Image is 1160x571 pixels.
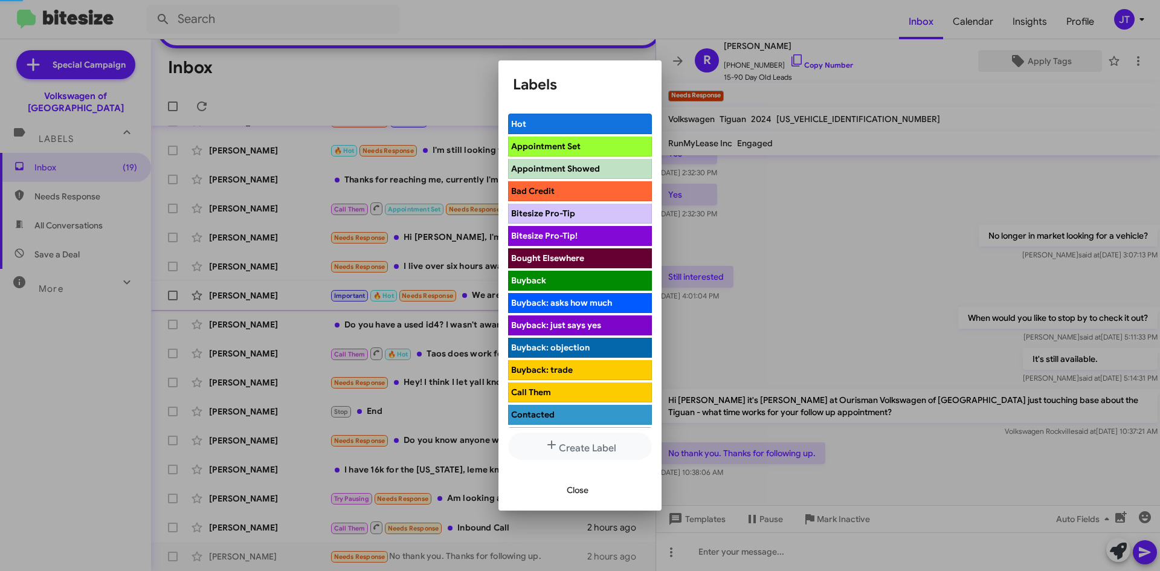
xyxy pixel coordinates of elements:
[511,118,526,129] span: Hot
[511,364,573,375] span: Buyback: trade
[567,479,588,501] span: Close
[508,433,652,460] button: Create Label
[511,253,584,263] span: Bought Elsewhere
[511,409,555,420] span: Contacted
[511,163,600,174] span: Appointment Showed
[511,185,555,196] span: Bad Credit
[511,387,551,398] span: Call Them
[511,297,612,308] span: Buyback: asks how much
[511,342,590,353] span: Buyback: objection
[511,320,601,331] span: Buyback: just says yes
[511,275,546,286] span: Buyback
[557,479,598,501] button: Close
[513,75,647,94] h1: Labels
[511,208,575,219] span: Bitesize Pro-Tip
[511,230,578,241] span: Bitesize Pro-Tip!
[511,141,581,152] span: Appointment Set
